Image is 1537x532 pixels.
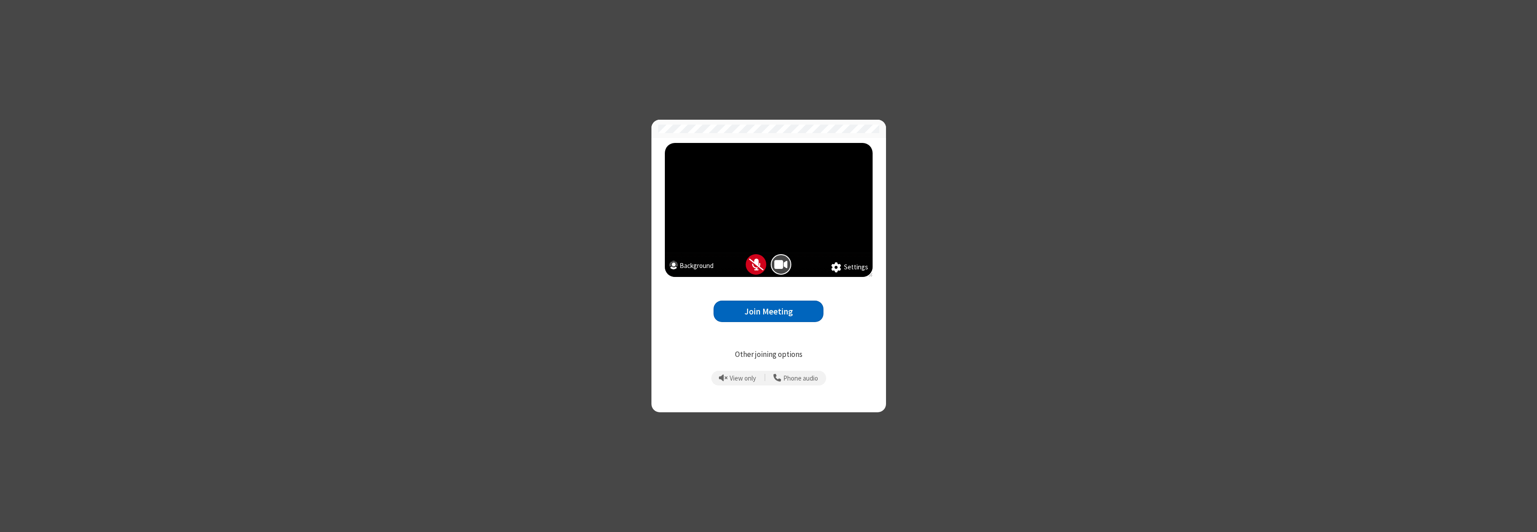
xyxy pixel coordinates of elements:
[764,372,766,385] span: |
[716,371,760,386] button: Prevent echo when there is already an active mic and speaker in the room.
[771,254,791,275] button: Camera is on
[831,262,868,273] button: Settings
[665,349,873,360] p: Other joining options
[770,371,822,386] button: Use your phone for mic and speaker while you view the meeting on this device.
[714,301,823,323] button: Join Meeting
[669,261,714,273] button: Background
[730,375,756,382] span: View only
[783,375,818,382] span: Phone audio
[746,254,766,275] button: Mic is off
